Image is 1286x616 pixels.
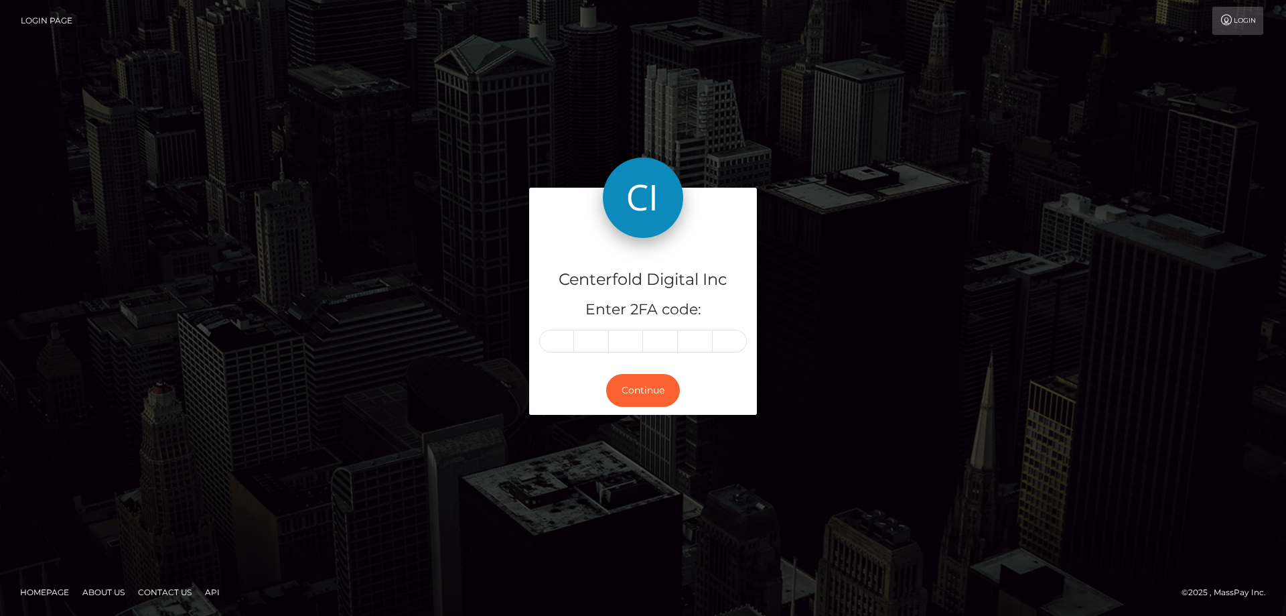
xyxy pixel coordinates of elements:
[200,582,225,603] a: API
[15,582,74,603] a: Homepage
[539,268,747,292] h4: Centerfold Digital Inc
[133,582,197,603] a: Contact Us
[1212,7,1263,35] a: Login
[603,158,683,238] img: Centerfold Digital Inc
[1182,585,1276,600] div: © 2025 , MassPay Inc.
[77,582,130,603] a: About Us
[606,374,680,407] button: Continue
[21,7,72,35] a: Login Page
[539,300,747,320] h5: Enter 2FA code:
